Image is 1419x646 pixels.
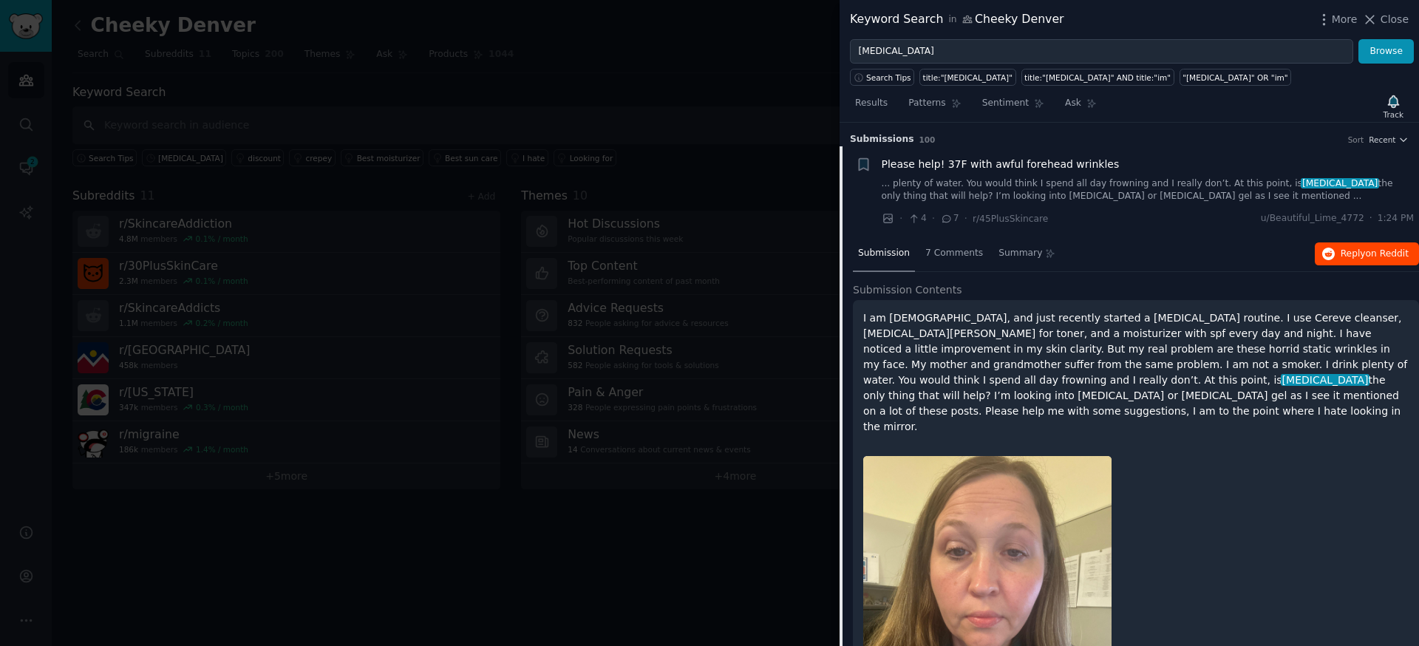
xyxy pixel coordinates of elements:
[923,72,1013,83] div: title:"[MEDICAL_DATA]"
[1060,92,1102,122] a: Ask
[863,310,1409,435] p: I am [DEMOGRAPHIC_DATA], and just recently started a [MEDICAL_DATA] routine. I use Cereve cleanse...
[1182,72,1287,83] div: "[MEDICAL_DATA]" OR "im"
[1021,69,1174,86] a: title:"[MEDICAL_DATA]" AND title:"im"
[908,212,926,225] span: 4
[964,211,967,226] span: ·
[1369,135,1409,145] button: Recent
[1348,135,1364,145] div: Sort
[1369,212,1372,225] span: ·
[925,247,983,260] span: 7 Comments
[1369,135,1395,145] span: Recent
[1366,248,1409,259] span: on Reddit
[1065,97,1081,110] span: Ask
[948,13,956,27] span: in
[1301,178,1379,188] span: [MEDICAL_DATA]
[1024,72,1171,83] div: title:"[MEDICAL_DATA]" AND title:"im"
[882,157,1120,172] a: Please help! 37F with awful forehead wrinkles
[919,69,1015,86] a: title:"[MEDICAL_DATA]"
[1378,212,1414,225] span: 1:24 PM
[858,247,910,260] span: Submission
[919,135,936,144] span: 100
[903,92,966,122] a: Patterns
[973,214,1048,224] span: r/45PlusSkincare
[1384,109,1403,120] div: Track
[1362,12,1409,27] button: Close
[1381,12,1409,27] span: Close
[1378,91,1409,122] button: Track
[853,282,962,298] span: Submission Contents
[1332,12,1358,27] span: More
[1316,12,1358,27] button: More
[850,133,914,146] span: Submission s
[850,92,893,122] a: Results
[850,10,1064,29] div: Keyword Search Cheeky Denver
[899,211,902,226] span: ·
[998,247,1042,260] span: Summary
[940,212,959,225] span: 7
[866,72,911,83] span: Search Tips
[855,97,888,110] span: Results
[1261,212,1364,225] span: u/Beautiful_Lime_4772
[932,211,935,226] span: ·
[1315,242,1419,266] button: Replyon Reddit
[977,92,1049,122] a: Sentiment
[850,69,914,86] button: Search Tips
[882,177,1415,203] a: ... plenty of water. You would think I spend all day frowning and I really don’t. At this point, ...
[1281,374,1369,386] span: [MEDICAL_DATA]
[1180,69,1291,86] a: "[MEDICAL_DATA]" OR "im"
[1358,39,1414,64] button: Browse
[908,97,945,110] span: Patterns
[1341,248,1409,261] span: Reply
[982,97,1029,110] span: Sentiment
[850,39,1353,64] input: Try a keyword related to your business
